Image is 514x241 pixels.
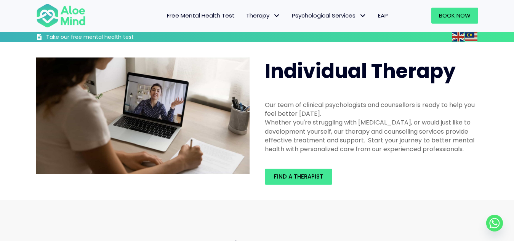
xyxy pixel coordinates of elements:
span: Book Now [439,11,471,19]
span: Psychological Services [292,11,367,19]
img: Aloe mind Logo [36,3,86,28]
div: Our team of clinical psychologists and counsellors is ready to help you feel better [DATE]. [265,101,478,118]
img: ms [465,32,477,41]
a: EAP [372,8,394,24]
span: Individual Therapy [265,57,456,85]
a: Free Mental Health Test [161,8,240,24]
span: Psychological Services: submenu [357,10,368,21]
span: Find a therapist [274,172,323,180]
a: English [452,32,465,41]
span: Therapy: submenu [271,10,282,21]
a: Malay [465,32,478,41]
span: EAP [378,11,388,19]
span: Free Mental Health Test [167,11,235,19]
nav: Menu [96,8,394,24]
a: Book Now [431,8,478,24]
a: Take our free mental health test [36,34,175,42]
h3: Take our free mental health test [46,34,175,41]
img: Therapy online individual [36,57,250,174]
a: Find a therapist [265,169,332,185]
a: Whatsapp [486,215,503,231]
a: TherapyTherapy: submenu [240,8,286,24]
span: Therapy [246,11,280,19]
div: Whether you're struggling with [MEDICAL_DATA], or would just like to development yourself, our th... [265,118,478,153]
a: Psychological ServicesPsychological Services: submenu [286,8,372,24]
img: en [452,32,464,41]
